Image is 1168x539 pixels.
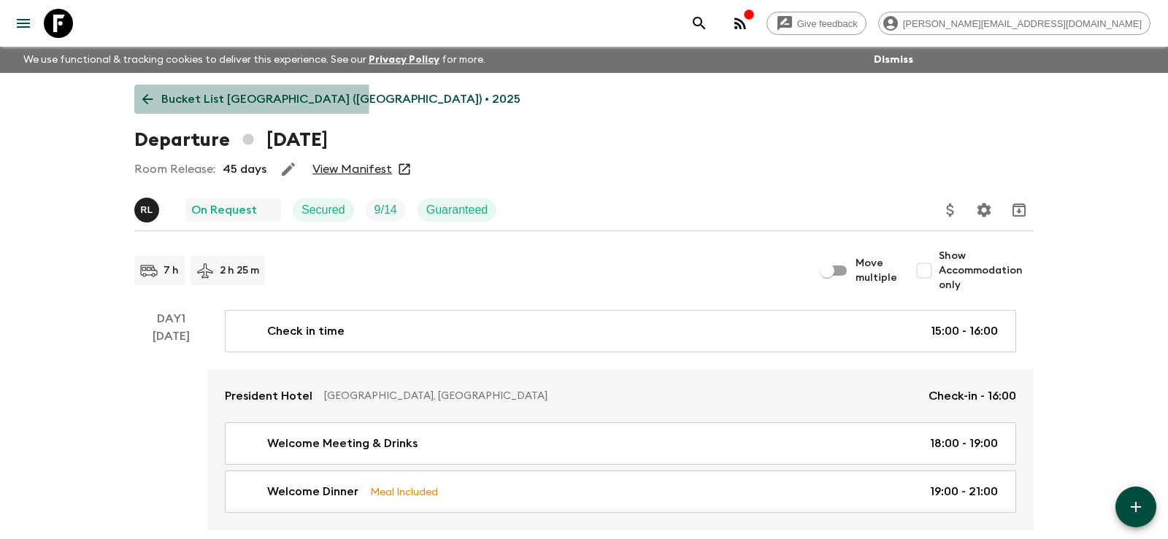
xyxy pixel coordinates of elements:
a: Privacy Policy [369,55,439,65]
a: President Hotel[GEOGRAPHIC_DATA], [GEOGRAPHIC_DATA]Check-in - 16:00 [207,370,1034,422]
p: 9 / 14 [374,201,397,219]
p: Secured [301,201,345,219]
a: Welcome DinnerMeal Included19:00 - 21:00 [225,470,1016,513]
p: Day 1 [134,310,207,327]
p: We use functional & tracking cookies to deliver this experience. See our for more. [18,47,491,73]
p: 19:00 - 21:00 [930,483,998,500]
p: President Hotel [225,387,312,405]
p: 7 h [164,263,179,278]
p: Guaranteed [426,201,488,219]
button: menu [9,9,38,38]
button: Dismiss [870,50,917,70]
button: search adventures [685,9,714,38]
div: Trip Fill [366,198,406,222]
p: Check in time [267,322,345,340]
span: Rabata Legend Mpatamali [134,202,162,214]
a: Bucket List [GEOGRAPHIC_DATA] ([GEOGRAPHIC_DATA]) • 2025 [134,85,529,114]
p: 18:00 - 19:00 [930,435,998,452]
p: On Request [191,201,257,219]
p: 45 days [223,160,266,178]
div: [PERSON_NAME][EMAIL_ADDRESS][DOMAIN_NAME] [878,12,1150,35]
button: Update Price, Early Bird Discount and Costs [936,195,965,225]
button: Settings [969,195,999,225]
span: Move multiple [856,256,898,285]
button: Archive (Completed, Cancelled or Unsynced Departures only) [1004,195,1034,225]
p: Bucket List [GEOGRAPHIC_DATA] ([GEOGRAPHIC_DATA]) • 2025 [161,90,520,108]
a: View Manifest [312,162,392,177]
p: Welcome Dinner [267,483,358,500]
span: Show Accommodation only [939,249,1034,292]
a: Welcome Meeting & Drinks18:00 - 19:00 [225,422,1016,465]
a: Check in time15:00 - 16:00 [225,310,1016,352]
p: Meal Included [370,484,438,500]
p: 15:00 - 16:00 [931,322,998,340]
p: Welcome Meeting & Drinks [267,435,418,452]
p: Check-in - 16:00 [929,387,1016,405]
div: [DATE] [153,327,190,530]
p: 2 h 25 m [220,263,259,278]
button: RL [134,198,162,222]
span: [PERSON_NAME][EMAIL_ADDRESS][DOMAIN_NAME] [895,18,1150,29]
span: Give feedback [789,18,866,29]
p: [GEOGRAPHIC_DATA], [GEOGRAPHIC_DATA] [324,389,917,403]
a: Give feedback [766,12,867,35]
p: R L [140,204,153,216]
div: Secured [293,198,354,222]
p: Room Release: [134,160,215,178]
h1: Departure [DATE] [134,125,328,155]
